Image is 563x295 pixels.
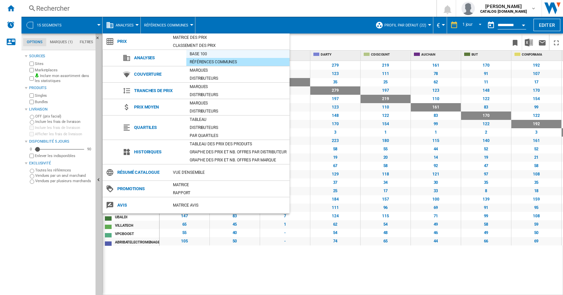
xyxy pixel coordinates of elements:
span: Historiques [131,147,186,157]
div: Tableau des prix des produits [186,141,290,147]
span: Quartiles [131,123,186,132]
div: Matrice des prix [170,34,290,41]
span: Prix moyen [131,102,186,112]
div: Marques [186,67,290,74]
div: Par quartiles [186,132,290,139]
span: Résumé catalogue [114,168,170,177]
div: Distributeurs [186,108,290,115]
div: Marques [186,83,290,90]
div: Classement des prix [170,42,290,49]
span: Analyses [131,53,186,63]
div: Graphe des prix et nb. offres par marque [186,157,290,163]
span: Avis [114,201,170,210]
div: Base 100 [186,51,290,57]
div: Références communes [186,59,290,65]
div: Matrice AVIS [170,202,290,209]
div: Distributeurs [186,124,290,131]
div: Vue d'ensemble [170,169,290,176]
span: Promotions [114,184,170,194]
div: Distributeurs [186,75,290,82]
span: Tranches de prix [131,86,186,95]
span: Prix [114,37,170,46]
div: Matrice [170,181,290,188]
div: Graphe des prix et nb. offres par distributeur [186,149,290,155]
div: Rapport [170,190,290,196]
div: Distributeurs [186,91,290,98]
div: Tableau [186,116,290,123]
div: Marques [186,100,290,106]
span: Couverture [131,70,186,79]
